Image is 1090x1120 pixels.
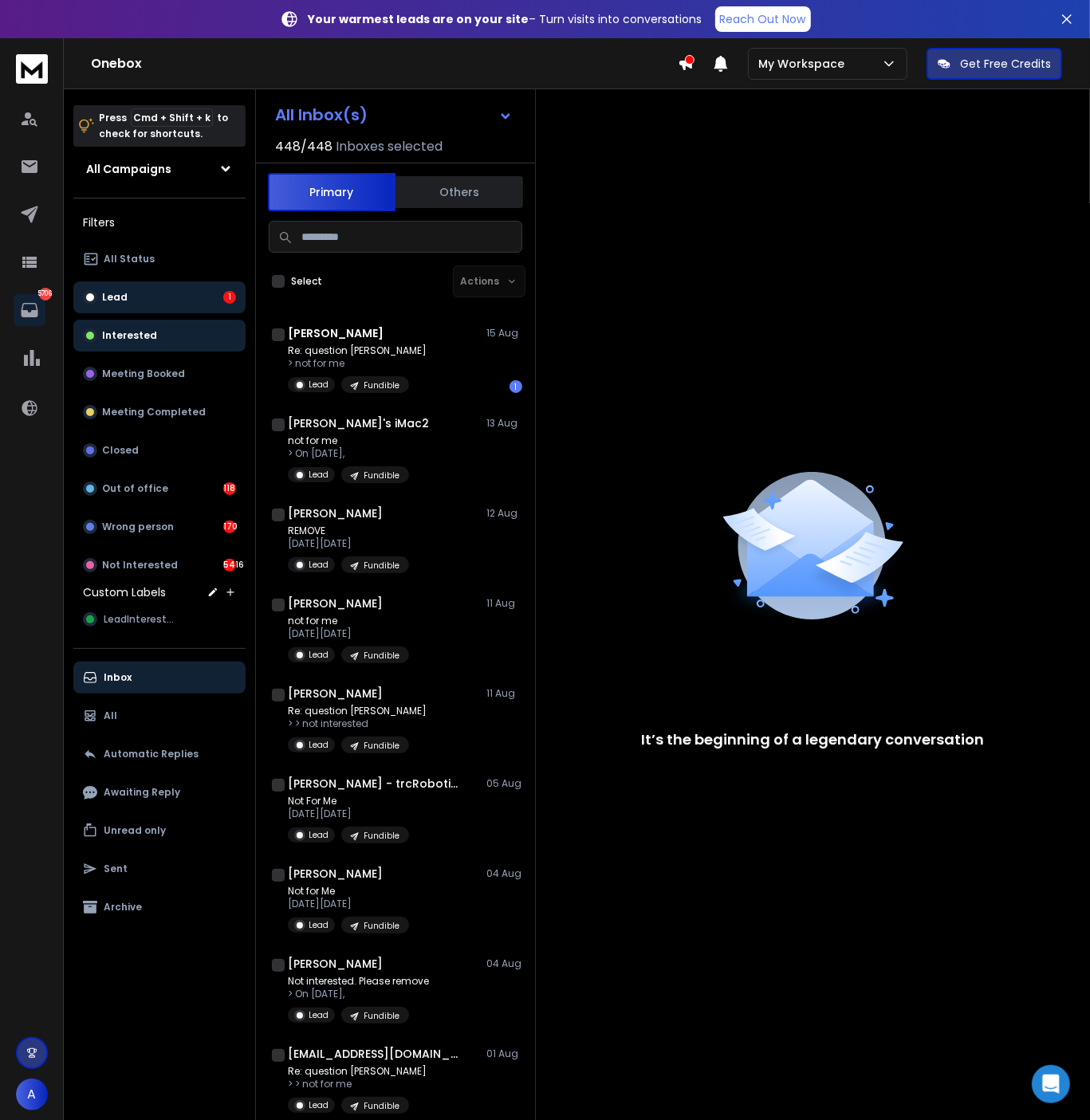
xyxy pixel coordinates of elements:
h1: [PERSON_NAME] [288,505,383,521]
p: Lead [309,739,329,751]
p: – Turn visits into conversations [309,11,702,27]
p: Fundible [364,740,399,752]
button: Unread only [73,815,246,847]
p: Meeting Booked [102,367,185,380]
p: Lead [309,1009,329,1021]
button: Closed [73,434,246,466]
h1: [PERSON_NAME] [288,866,383,882]
p: Fundible [364,1010,399,1022]
p: Fundible [364,470,399,481]
p: 11 Aug [486,687,522,700]
a: 5706 [14,294,45,326]
p: Not Interested [102,559,178,572]
p: Awaiting Reply [104,786,180,799]
p: All Status [104,253,155,265]
p: All [104,709,117,722]
p: Re: question [PERSON_NAME] [288,705,427,717]
button: Meeting Completed [73,396,246,428]
p: [DATE][DATE] [288,898,409,910]
button: Sent [73,853,246,885]
p: Not interested. Please remove [288,975,429,988]
p: 5706 [39,288,52,301]
h1: [PERSON_NAME] - trcRobotics [288,776,463,792]
p: It’s the beginning of a legendary conversation [642,729,985,751]
button: Get Free Credits [927,48,1062,80]
p: Lead [309,649,329,661]
p: [DATE][DATE] [288,537,409,550]
p: > On [DATE], [288,988,429,1000]
p: Fundible [364,830,399,842]
p: Lead [309,919,329,931]
div: 5416 [223,559,236,572]
p: Sent [104,863,128,875]
p: > > not interested [288,717,427,730]
button: Lead1 [73,281,246,313]
p: Interested [102,329,157,342]
p: 05 Aug [486,777,522,790]
span: LeadInterested [104,613,179,626]
p: Lead [309,1099,329,1111]
p: not for me [288,615,409,627]
div: 1 [510,380,522,393]
button: A [16,1079,48,1110]
strong: Your warmest leads are on your site [309,11,529,27]
h1: [PERSON_NAME] [288,325,384,341]
h1: [PERSON_NAME] [288,595,383,611]
div: 170 [223,521,236,533]
p: Inbox [104,671,132,684]
p: Lead [102,291,128,304]
p: Out of office [102,482,168,495]
button: Not Interested5416 [73,549,246,581]
h3: Custom Labels [83,584,166,600]
p: Fundible [364,560,399,572]
p: REMOVE [288,525,409,537]
p: Closed [102,444,139,457]
h1: All Campaigns [86,161,171,177]
p: 11 Aug [486,597,522,610]
p: 04 Aug [486,867,522,880]
button: Archive [73,891,246,923]
p: Not For Me [288,795,409,808]
div: Open Intercom Messenger [1032,1065,1070,1103]
div: 1 [223,291,236,304]
p: > > not for me [288,1078,427,1091]
button: Meeting Booked [73,358,246,390]
h1: All Inbox(s) [275,107,368,123]
button: All Inbox(s) [262,99,525,131]
p: Not for Me [288,885,409,898]
p: Fundible [364,650,399,662]
span: Cmd + Shift + k [131,108,213,127]
button: Awaiting Reply [73,776,246,808]
button: Out of office118 [73,473,246,505]
h1: Onebox [91,54,678,73]
button: Automatic Replies [73,738,246,770]
button: All [73,700,246,732]
h3: Inboxes selected [336,137,443,156]
p: Re: question [PERSON_NAME] [288,344,427,357]
button: LeadInterested [73,603,246,635]
p: not for me [288,434,409,447]
button: Others [395,175,523,210]
p: Lead [309,379,329,391]
p: Lead [309,559,329,571]
div: 118 [223,482,236,495]
p: 15 Aug [486,327,522,340]
a: Reach Out Now [715,6,811,32]
p: My Workspace [758,56,851,72]
p: Fundible [364,1100,399,1112]
p: [DATE][DATE] [288,627,409,640]
p: Reach Out Now [720,11,806,27]
h3: Filters [73,211,246,234]
h1: [PERSON_NAME] [288,956,383,972]
p: 13 Aug [486,417,522,430]
p: Archive [104,901,142,914]
p: Lead [309,469,329,481]
p: [DATE][DATE] [288,808,409,820]
p: Re: question [PERSON_NAME] [288,1065,427,1078]
h1: [PERSON_NAME]'s iMac2 [288,415,429,431]
p: 01 Aug [486,1047,522,1060]
label: Select [291,275,322,288]
button: Wrong person170 [73,511,246,543]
